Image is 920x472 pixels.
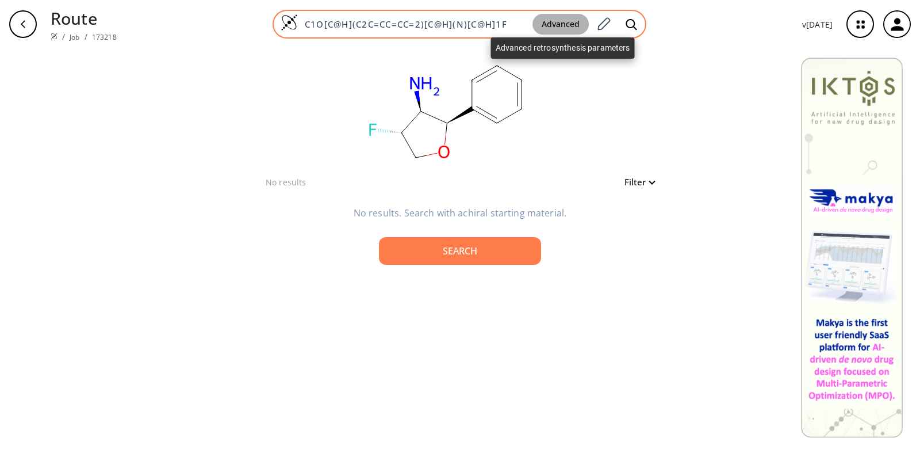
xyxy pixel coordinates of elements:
button: Search [379,237,541,265]
div: Search [388,246,532,256]
svg: C1O[C@H](C2C=CC=CC=2)[C@H](N)[C@H]1F [332,48,562,175]
button: Filter [618,178,654,186]
img: Logo Spaya [281,14,298,31]
p: No results [266,176,306,188]
input: Enter SMILES [298,18,532,30]
a: 173218 [92,32,117,42]
li: / [62,31,65,43]
div: Advanced retrosynthesis parameters [491,37,635,59]
li: / [85,31,87,43]
img: Banner [801,58,903,437]
p: Route [51,6,117,31]
p: No results. Search with achiral starting material. [339,206,581,220]
a: Job [70,32,79,42]
img: Spaya logo [51,33,57,40]
p: v [DATE] [802,18,833,31]
button: Advanced [532,14,589,35]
